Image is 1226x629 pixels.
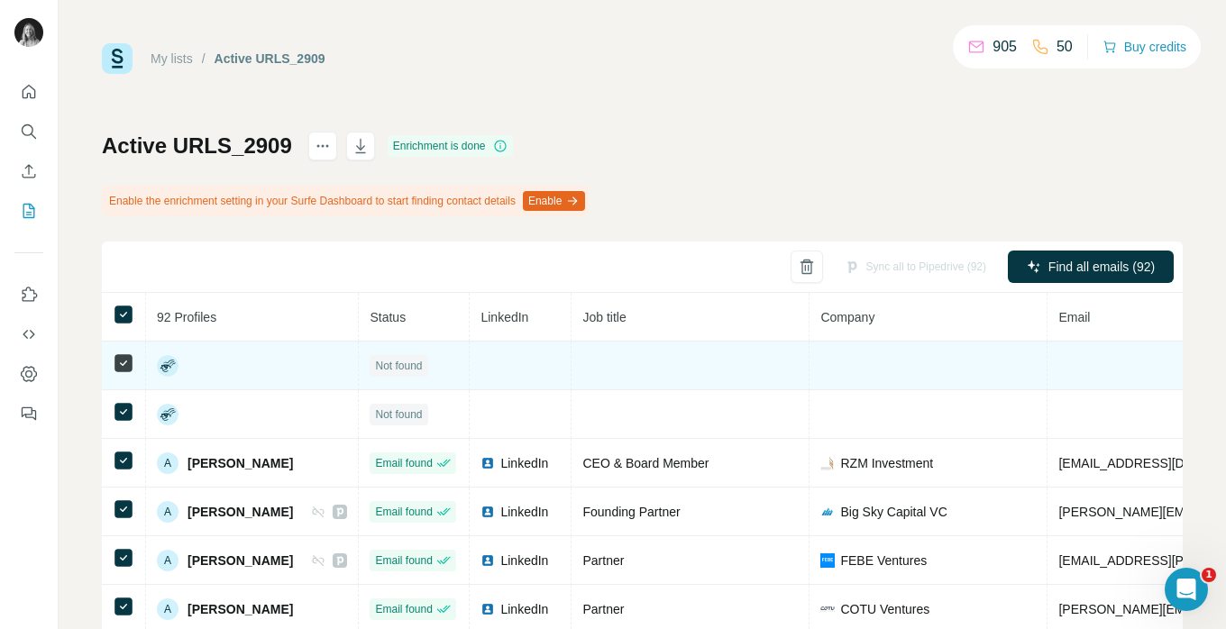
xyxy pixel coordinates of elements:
span: Partner [582,602,624,616]
span: Not found [375,406,422,423]
span: Email [1058,310,1090,324]
span: Founding Partner [582,505,680,519]
button: Search [14,115,43,148]
iframe: Intercom live chat [1165,568,1208,611]
img: company-logo [820,505,835,519]
div: Enable the enrichment setting in your Surfe Dashboard to start finding contact details [102,186,589,216]
span: LinkedIn [480,310,528,324]
span: LinkedIn [500,600,548,618]
span: Job title [582,310,626,324]
button: Enrich CSV [14,155,43,187]
div: A [157,452,178,474]
img: LinkedIn logo [480,456,495,470]
button: My lists [14,195,43,227]
button: Feedback [14,397,43,430]
span: Status [370,310,406,324]
img: Surfe Logo [102,43,133,74]
span: [PERSON_NAME] [188,552,293,570]
span: Partner [582,553,624,568]
div: A [157,550,178,571]
li: / [202,50,206,68]
span: Find all emails (92) [1048,258,1155,276]
span: Email found [375,455,432,471]
a: My lists [151,51,193,66]
span: [PERSON_NAME] [188,503,293,521]
span: COTU Ventures [840,600,929,618]
span: Not found [375,358,422,374]
span: LinkedIn [500,503,548,521]
button: Dashboard [14,358,43,390]
span: FEBE Ventures [840,552,927,570]
span: Email found [375,601,432,617]
span: 92 Profiles [157,310,216,324]
div: A [157,598,178,620]
span: Company [820,310,874,324]
button: Buy credits [1102,34,1186,59]
div: Enrichment is done [388,135,513,157]
p: 905 [993,36,1017,58]
span: [PERSON_NAME] [188,600,293,618]
span: Big Sky Capital VC [840,503,947,521]
span: Email found [375,504,432,520]
span: 1 [1202,568,1216,582]
button: Enable [523,191,585,211]
span: LinkedIn [500,454,548,472]
img: company-logo [820,602,835,616]
span: LinkedIn [500,552,548,570]
button: Quick start [14,76,43,108]
img: LinkedIn logo [480,553,495,568]
h1: Active URLS_2909 [102,132,292,160]
img: LinkedIn logo [480,505,495,519]
span: CEO & Board Member [582,456,709,470]
div: A [157,501,178,523]
img: company-logo [820,553,835,568]
p: 50 [1057,36,1073,58]
img: company-logo [820,456,835,470]
span: [PERSON_NAME] [188,454,293,472]
div: Active URLS_2909 [215,50,325,68]
button: actions [308,132,337,160]
img: LinkedIn logo [480,602,495,616]
button: Use Surfe on LinkedIn [14,278,43,311]
span: Email found [375,552,432,569]
button: Use Surfe API [14,318,43,351]
button: Find all emails (92) [1008,251,1174,283]
span: RZM Investment [840,454,933,472]
img: Avatar [14,18,43,47]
